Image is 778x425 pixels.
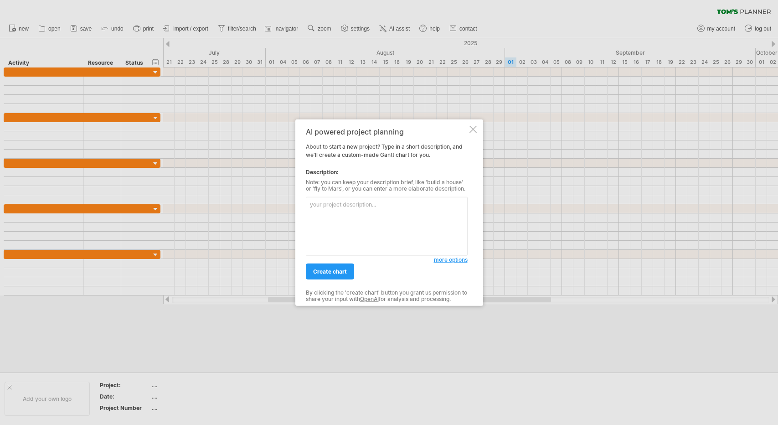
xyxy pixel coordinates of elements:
a: OpenAI [360,295,379,302]
div: By clicking the 'create chart' button you grant us permission to share your input with for analys... [306,290,468,303]
div: About to start a new project? Type in a short description, and we'll create a custom-made Gantt c... [306,128,468,298]
a: create chart [306,264,354,280]
div: Note: you can keep your description brief, like 'build a house' or 'fly to Mars', or you can ente... [306,179,468,192]
a: more options [434,256,468,264]
span: create chart [313,268,347,275]
div: Description: [306,168,468,176]
span: more options [434,256,468,263]
div: AI powered project planning [306,128,468,136]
